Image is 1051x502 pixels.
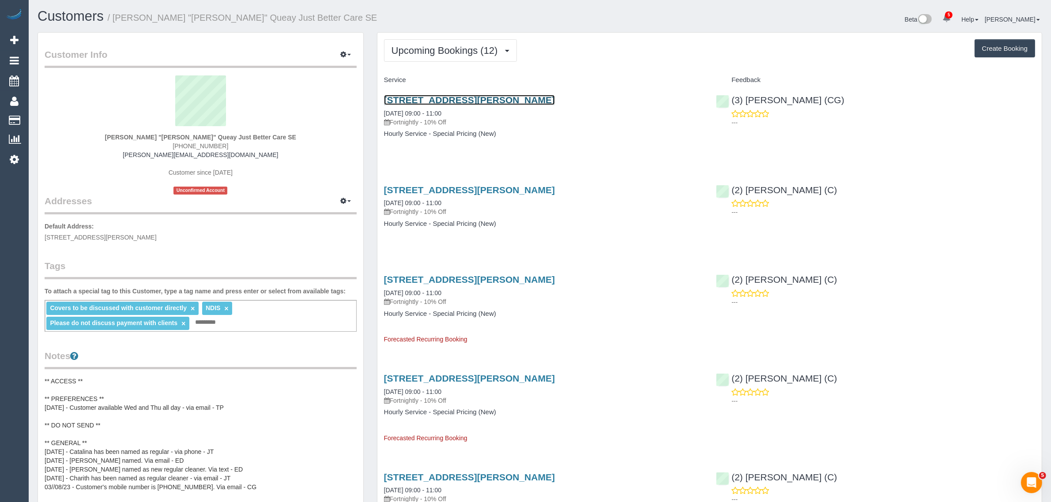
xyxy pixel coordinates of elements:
a: [PERSON_NAME] [985,16,1040,23]
img: New interface [917,14,932,26]
h4: Hourly Service - Special Pricing (New) [384,408,703,416]
a: [STREET_ADDRESS][PERSON_NAME] [384,185,555,195]
p: Fortnightly - 10% Off [384,297,703,306]
button: Create Booking [975,39,1035,58]
span: NDIS [206,304,220,311]
label: To attach a special tag to this Customer, type a tag name and press enter or select from availabl... [45,287,346,296]
p: --- [731,208,1035,217]
p: --- [731,397,1035,405]
p: Fortnightly - 10% Off [384,207,703,216]
a: Beta [905,16,932,23]
a: [DATE] 09:00 - 11:00 [384,487,441,494]
a: (3) [PERSON_NAME] (CG) [716,95,844,105]
span: Covers to be discussed with customer directly [50,304,187,311]
p: Fortnightly - 10% Off [384,118,703,127]
a: [STREET_ADDRESS][PERSON_NAME] [384,274,555,285]
span: Forecasted Recurring Booking [384,435,467,442]
span: Forecasted Recurring Booking [384,336,467,343]
h4: Feedback [716,76,1035,84]
img: Automaid Logo [5,9,23,21]
a: 5 [938,9,955,28]
a: Customers [38,8,104,24]
strong: [PERSON_NAME] "[PERSON_NAME]" Queay Just Better Care SE [105,134,296,141]
a: [DATE] 09:00 - 11:00 [384,388,441,395]
legend: Customer Info [45,48,357,68]
a: [DATE] 09:00 - 11:00 [384,289,441,296]
p: --- [731,118,1035,127]
span: Customer since [DATE] [169,169,233,176]
h4: Hourly Service - Special Pricing (New) [384,130,703,138]
a: [STREET_ADDRESS][PERSON_NAME] [384,373,555,383]
iframe: Intercom live chat [1021,472,1042,493]
h4: Service [384,76,703,84]
h4: Hourly Service - Special Pricing (New) [384,220,703,228]
legend: Tags [45,259,357,279]
a: (2) [PERSON_NAME] (C) [716,274,837,285]
a: Help [961,16,979,23]
span: Upcoming Bookings (12) [392,45,502,56]
span: [STREET_ADDRESS][PERSON_NAME] [45,234,157,241]
a: [PERSON_NAME][EMAIL_ADDRESS][DOMAIN_NAME] [123,151,278,158]
p: Fortnightly - 10% Off [384,396,703,405]
a: [STREET_ADDRESS][PERSON_NAME] [384,95,555,105]
a: × [191,305,195,312]
a: (2) [PERSON_NAME] (C) [716,373,837,383]
h4: Hourly Service - Special Pricing (New) [384,310,703,318]
a: [DATE] 09:00 - 11:00 [384,199,441,206]
legend: Notes [45,349,357,369]
a: (2) [PERSON_NAME] (C) [716,472,837,482]
small: / [PERSON_NAME] "[PERSON_NAME]" Queay Just Better Care SE [108,13,377,22]
a: [DATE] 09:00 - 11:00 [384,110,441,117]
a: × [224,305,228,312]
button: Upcoming Bookings (12) [384,39,517,62]
span: Please do not discuss payment with clients [50,319,177,326]
span: Unconfirmed Account [173,187,227,194]
p: --- [731,298,1035,307]
a: (2) [PERSON_NAME] (C) [716,185,837,195]
label: Default Address: [45,222,94,231]
a: × [181,320,185,327]
span: 5 [945,11,953,19]
a: [STREET_ADDRESS][PERSON_NAME] [384,472,555,482]
span: [PHONE_NUMBER] [173,142,228,150]
span: 5 [1039,472,1046,479]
